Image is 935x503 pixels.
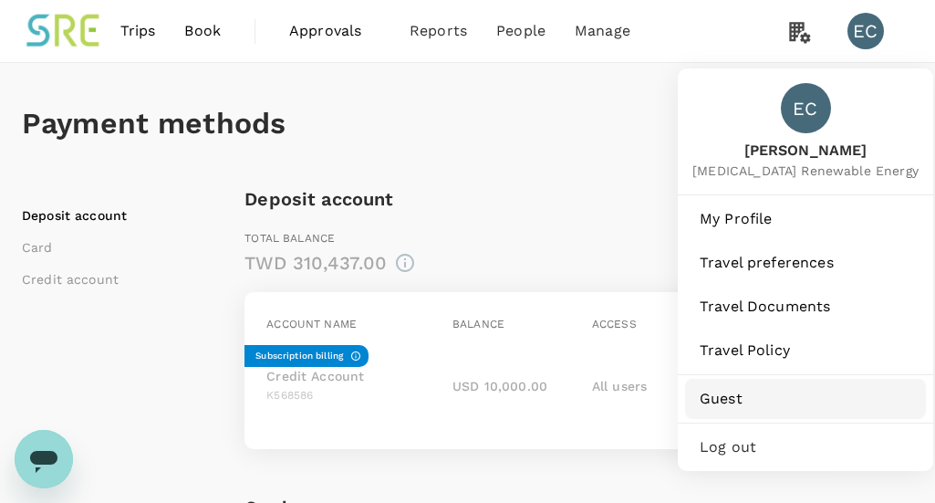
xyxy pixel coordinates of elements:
[700,296,911,318] span: Travel Documents
[692,141,919,162] span: [PERSON_NAME]
[575,20,630,42] span: Manage
[289,20,380,42] span: Approvals
[266,318,357,330] span: Account name
[496,20,545,42] span: People
[700,208,911,230] span: My Profile
[120,20,156,42] span: Trips
[22,11,106,51] img: Synera Renewable Energy
[244,232,335,245] span: Total balance
[452,377,547,395] p: USD 10,000.00
[685,199,926,239] a: My Profile
[685,379,926,419] a: Guest
[685,427,926,467] div: Log out
[22,206,244,225] li: Deposit account
[22,238,244,257] li: Card
[22,107,913,141] h1: Payment methods
[685,330,926,371] a: Travel Policy
[452,318,504,330] span: Balance
[266,389,313,402] span: K568586
[781,83,831,133] div: EC
[692,162,919,180] span: [MEDICAL_DATA] Renewable Energy
[592,379,647,393] span: All users
[410,20,467,42] span: Reports
[700,388,911,410] span: Guest
[847,13,884,49] div: EC
[685,287,926,327] a: Travel Documents
[700,436,911,458] span: Log out
[700,340,911,362] span: Travel Policy
[592,318,637,330] span: Access
[184,20,221,42] span: Book
[244,184,393,214] h6: Deposit account
[244,248,387,278] div: TWD 310,437.00
[700,252,911,274] span: Travel preferences
[255,349,343,363] h6: Subscription billing
[22,270,244,288] li: Credit account
[685,243,926,283] a: Travel preferences
[15,430,73,488] iframe: Button to launch messaging window
[266,367,364,385] p: Credit Account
